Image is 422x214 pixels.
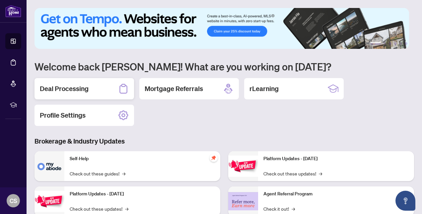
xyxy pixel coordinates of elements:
p: Agent Referral Program [263,190,409,198]
a: Check out these updates!→ [70,205,128,212]
p: Platform Updates - [DATE] [70,190,215,198]
button: Open asap [395,191,415,211]
img: Platform Updates - June 23, 2025 [228,156,258,176]
img: Slide 0 [35,8,409,49]
img: Agent Referral Program [228,192,258,210]
button: 5 [399,42,402,45]
span: → [319,170,322,177]
h2: Profile Settings [40,111,86,120]
h2: rLearning [249,84,279,93]
span: CS [10,196,17,205]
a: Check out these guides!→ [70,170,125,177]
span: → [292,205,295,212]
img: Self-Help [35,151,64,181]
p: Platform Updates - [DATE] [263,155,409,162]
button: 2 [384,42,386,45]
h2: Deal Processing [40,84,89,93]
span: → [125,205,128,212]
h3: Brokerage & Industry Updates [35,137,414,146]
button: 4 [394,42,397,45]
h2: Mortgage Referrals [145,84,203,93]
h1: Welcome back [PERSON_NAME]! What are you working on [DATE]? [35,60,414,73]
button: 1 [370,42,381,45]
a: Check it out!→ [263,205,295,212]
img: logo [5,5,21,17]
a: Check out these updates!→ [263,170,322,177]
span: pushpin [210,154,218,162]
img: Platform Updates - September 16, 2025 [35,191,64,212]
span: → [122,170,125,177]
p: Self-Help [70,155,215,162]
button: 3 [389,42,391,45]
button: 6 [405,42,407,45]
